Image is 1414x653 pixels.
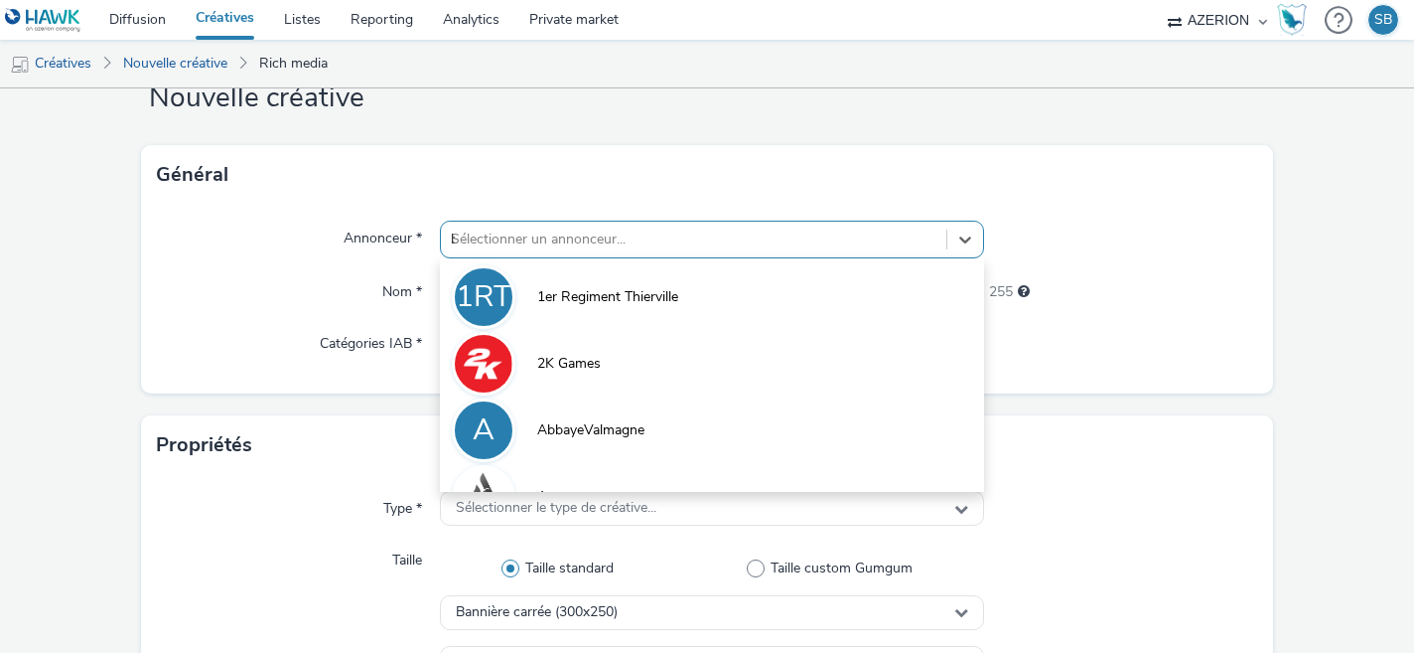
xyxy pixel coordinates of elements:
label: Taille [384,543,430,571]
img: Accor [455,468,512,526]
span: AbbayeValmagne [537,420,644,440]
h3: Général [156,160,228,190]
div: SB [1374,5,1392,35]
label: Catégories IAB * [312,326,430,354]
img: Hawk Academy [1277,4,1307,36]
label: Annonceur * [336,221,430,248]
img: undefined Logo [5,8,81,33]
div: A [473,403,495,458]
span: Taille standard [525,559,614,578]
div: 1RT [456,269,511,325]
h1: Nouvelle créative [141,80,1272,117]
span: 1er Regiment Thierville [537,287,678,307]
span: Bannière carrée (300x250) [456,604,618,621]
img: mobile [10,55,30,75]
span: Sélectionner le type de créative... [456,500,656,517]
span: Taille custom Gumgum [771,559,913,578]
a: Rich media [249,40,338,87]
a: Hawk Academy [1277,4,1315,36]
label: Nom * [374,274,430,302]
label: Type * [375,491,430,519]
span: Accor [537,487,574,507]
span: 2K Games [537,354,601,374]
img: 2K Games [455,335,512,393]
span: 255 [989,282,1013,302]
h3: Propriétés [156,430,252,460]
a: Nouvelle créative [113,40,237,87]
div: 255 caractères maximum [1018,282,1030,302]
